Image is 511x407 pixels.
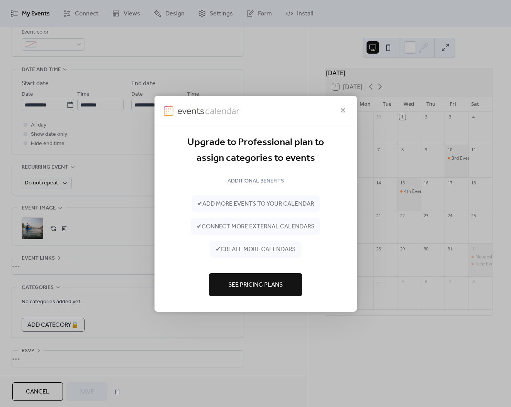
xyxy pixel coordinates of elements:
[197,222,314,231] span: ✔ connect more external calendars
[228,280,283,290] span: See Pricing Plans
[177,105,240,116] img: logo-type
[164,105,174,116] img: logo-icon
[209,273,302,296] button: See Pricing Plans
[197,199,314,209] span: ✔ add more events to your calendar
[216,245,295,254] span: ✔ create more calendars
[167,134,345,166] div: Upgrade to Professional plan to assign categories to events
[221,177,290,186] span: ADDITIONAL BENEFITS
